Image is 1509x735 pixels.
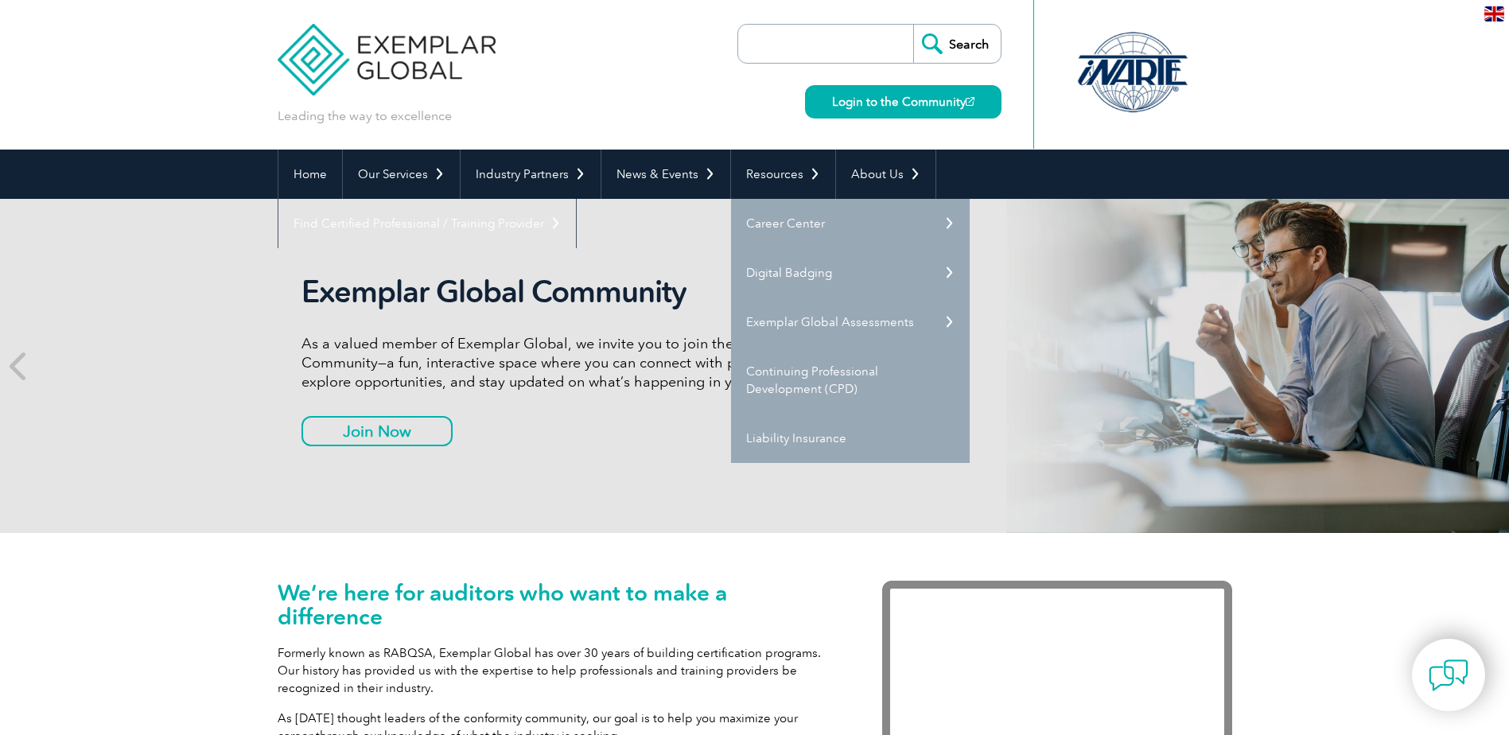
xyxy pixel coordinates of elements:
img: open_square.png [966,97,974,106]
a: Exemplar Global Assessments [731,297,970,347]
img: en [1484,6,1504,21]
a: Resources [731,150,835,199]
a: Career Center [731,199,970,248]
a: Continuing Professional Development (CPD) [731,347,970,414]
h2: Exemplar Global Community [301,274,898,310]
a: News & Events [601,150,730,199]
p: Formerly known as RABQSA, Exemplar Global has over 30 years of building certification programs. O... [278,644,834,697]
img: contact-chat.png [1429,655,1468,695]
a: Home [278,150,342,199]
h1: We’re here for auditors who want to make a difference [278,581,834,628]
a: Industry Partners [461,150,601,199]
a: Liability Insurance [731,414,970,463]
a: Login to the Community [805,85,1001,119]
a: Digital Badging [731,248,970,297]
a: Our Services [343,150,460,199]
a: Find Certified Professional / Training Provider [278,199,576,248]
a: About Us [836,150,935,199]
p: Leading the way to excellence [278,107,452,125]
input: Search [913,25,1001,63]
a: Join Now [301,416,453,446]
p: As a valued member of Exemplar Global, we invite you to join the Exemplar Global Community—a fun,... [301,334,898,391]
